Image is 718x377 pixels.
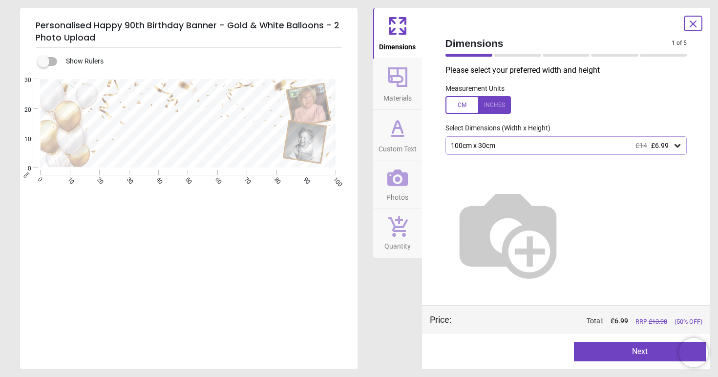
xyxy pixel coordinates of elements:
[65,176,72,182] span: 10
[672,39,687,47] span: 1 of 5
[445,84,505,94] label: Measurement Units
[373,161,422,209] button: Photos
[43,56,358,67] div: Show Rulers
[184,176,190,182] span: 50
[373,209,422,258] button: Quantity
[445,170,570,295] img: Helper for size comparison
[574,342,706,361] button: Next
[651,142,669,149] span: £6.99
[649,318,667,325] span: £ 13.98
[373,8,422,59] button: Dimensions
[22,170,31,179] span: cm
[379,140,417,154] span: Custom Text
[243,176,249,182] span: 70
[213,176,219,182] span: 60
[95,176,101,182] span: 20
[13,135,31,144] span: 10
[635,317,667,326] span: RRP
[383,89,412,104] span: Materials
[301,176,308,182] span: 90
[13,76,31,84] span: 30
[614,317,628,325] span: 6.99
[386,188,408,203] span: Photos
[125,176,131,182] span: 30
[373,110,422,161] button: Custom Text
[438,124,550,133] label: Select Dimensions (Width x Height)
[675,317,702,326] span: (50% OFF)
[379,38,416,52] span: Dimensions
[445,36,672,50] span: Dimensions
[373,59,422,110] button: Materials
[611,316,628,326] span: £
[13,165,31,173] span: 0
[36,16,342,48] h5: Personalised Happy 90th Birthday Banner - Gold & White Balloons - 2 Photo Upload
[384,237,411,251] span: Quantity
[466,316,703,326] div: Total:
[154,176,160,182] span: 40
[679,338,708,367] iframe: Brevo live chat
[331,176,338,182] span: 100
[13,106,31,114] span: 20
[272,176,278,182] span: 80
[445,65,695,76] p: Please select your preferred width and height
[36,176,42,182] span: 0
[430,314,451,326] div: Price :
[635,142,647,149] span: £14
[450,142,673,150] div: 100cm x 30cm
